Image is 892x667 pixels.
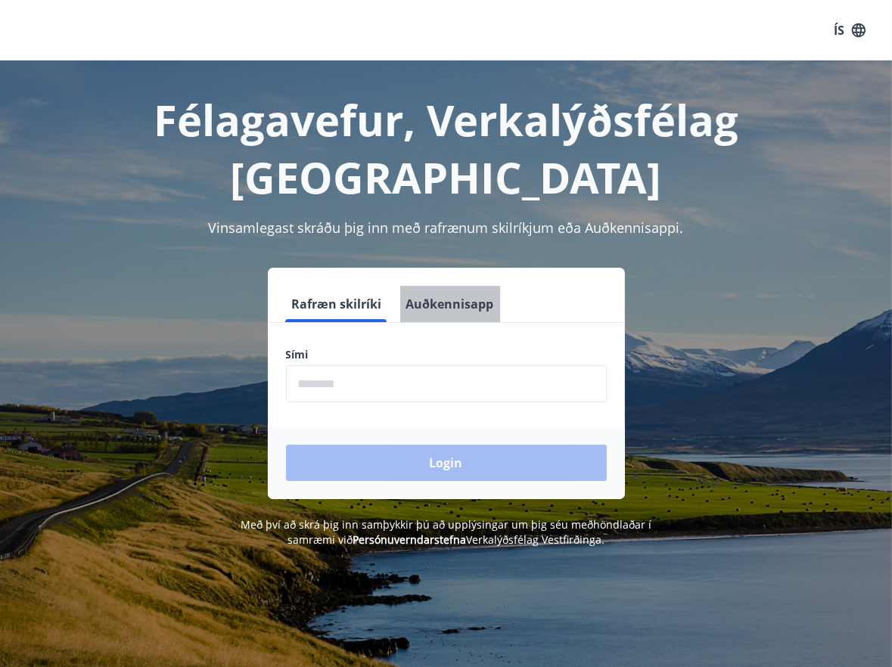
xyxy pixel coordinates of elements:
label: Sími [286,347,607,362]
button: ÍS [825,17,874,44]
h1: Félagavefur, Verkalýðsfélag [GEOGRAPHIC_DATA] [18,91,874,206]
button: Auðkennisapp [400,286,500,322]
span: Með því að skrá þig inn samþykkir þú að upplýsingar um þig séu meðhöndlaðar í samræmi við Verkalý... [241,517,651,547]
button: Rafræn skilríki [286,286,388,322]
a: Persónuverndarstefna [353,532,466,547]
span: Vinsamlegast skráðu þig inn með rafrænum skilríkjum eða Auðkennisappi. [209,219,684,237]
